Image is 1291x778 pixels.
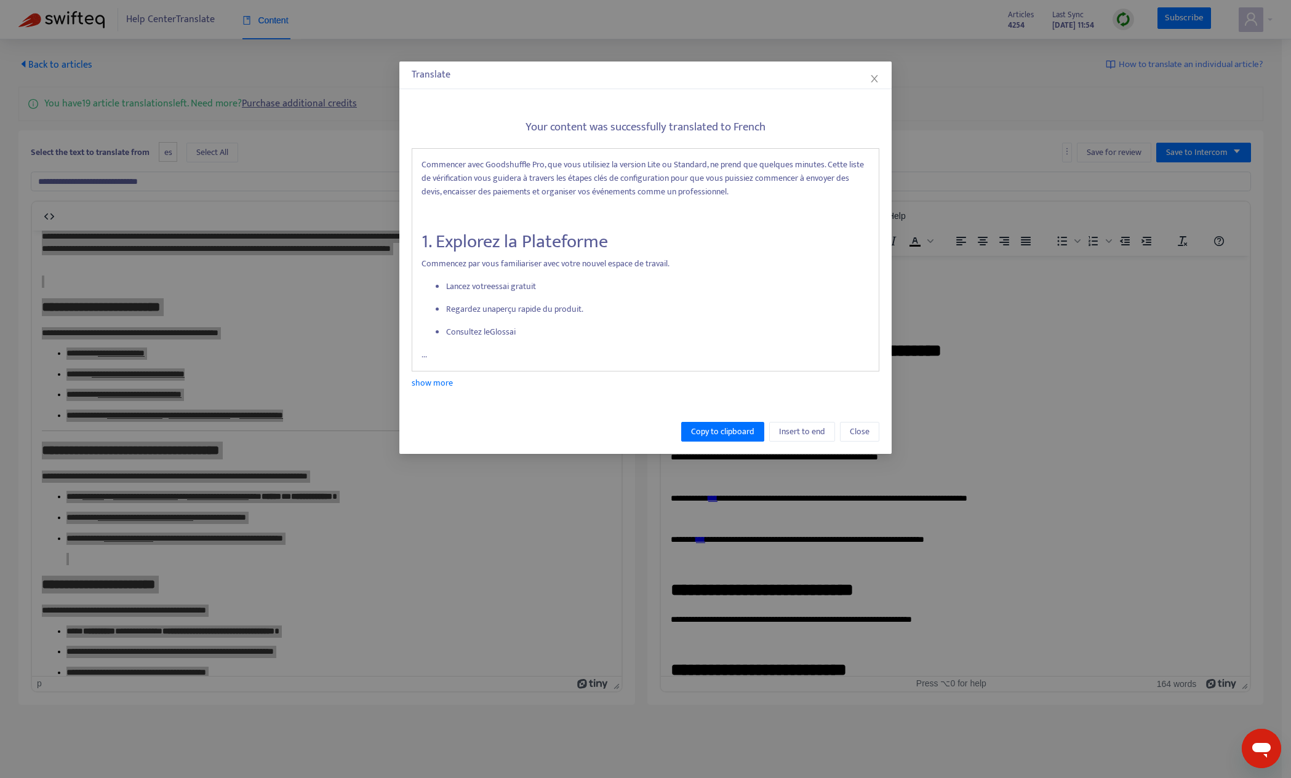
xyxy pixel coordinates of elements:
div: ... [412,148,879,372]
p: Commencez par vous familiariser avec votre nouvel espace de travail. [422,257,869,271]
a: essai gratuit [491,279,536,293]
p: Lancez votre [446,280,869,293]
a: Glossai [490,325,516,339]
p: Regardez un . [446,303,869,316]
iframe: Button to launch messaging window, conversation in progress [1242,729,1281,768]
button: Close [868,72,881,85]
h2: 1. Explorez la Plateforme [422,231,869,253]
span: close [869,74,879,84]
button: Insert to end [769,422,835,442]
div: Translate [412,68,879,82]
button: Close [840,422,879,442]
a: show more [412,376,453,390]
button: Copy to clipboard [681,422,764,442]
span: Close [850,425,869,439]
a: aperçu rapide du produit [492,302,582,316]
p: Consultez le [446,325,869,339]
p: Commencer avec Goodshuffle Pro, que vous utilisiez la version Lite ou Standard, ne prend que quel... [422,158,869,199]
span: Insert to end [779,425,825,439]
span: Copy to clipboard [691,425,754,439]
h5: Your content was successfully translated to French [412,121,879,135]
